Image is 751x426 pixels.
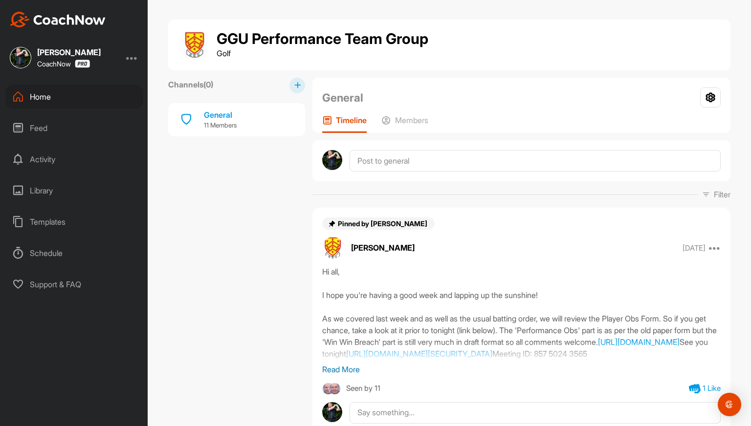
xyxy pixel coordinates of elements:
div: Schedule [5,241,143,265]
div: 1 Like [703,383,721,394]
img: avatar [322,237,344,258]
h1: GGU Performance Team Group [217,31,428,47]
div: Seen by 11 [346,383,380,395]
div: Hi all, I hope you're having a good week and lapping up the sunshine! As we covered last week and... [322,266,721,363]
div: Activity [5,147,143,171]
p: [DATE] [683,243,706,253]
div: Home [5,85,143,109]
div: Open Intercom Messenger [718,393,741,416]
div: Library [5,178,143,203]
p: Timeline [336,115,367,125]
img: square_b8d0d14b0756c07bfcb4200bb13f8c3d.jpg [322,383,334,395]
img: CoachNow Pro [75,60,90,68]
img: avatar [322,402,342,422]
div: Feed [5,116,143,140]
div: Support & FAQ [5,272,143,297]
div: Templates [5,210,143,234]
img: avatar [322,150,342,170]
a: [URL][DOMAIN_NAME] [598,337,680,347]
p: [PERSON_NAME] [351,242,415,254]
img: CoachNow [10,12,106,27]
img: square_b8d0d14b0756c07bfcb4200bb13f8c3d.jpg [329,383,341,395]
p: Members [395,115,428,125]
img: square_f30353d6bfbd131f7e02b8828cb66686.jpg [10,47,31,68]
div: [PERSON_NAME] [37,48,101,56]
div: CoachNow [37,60,90,68]
div: General [204,109,237,121]
p: Golf [217,47,428,59]
label: Channels ( 0 ) [168,79,213,90]
img: pin [328,220,336,228]
img: group [178,29,209,61]
h2: General [322,89,363,106]
p: Read More [322,363,721,375]
span: Pinned by [PERSON_NAME] [338,219,429,228]
p: Filter [714,189,730,200]
p: 11 Members [204,121,237,130]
